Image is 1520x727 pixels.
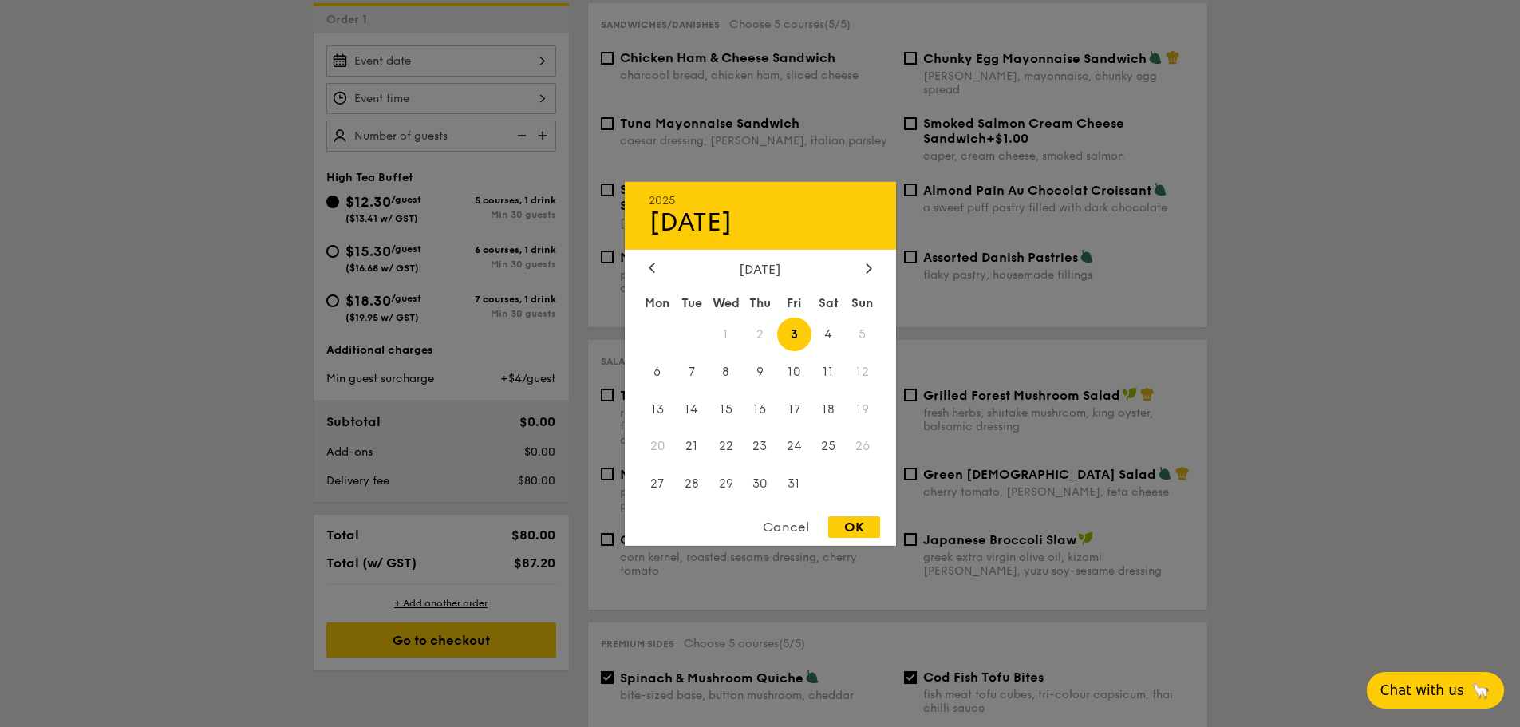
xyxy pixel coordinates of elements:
span: 25 [811,429,846,464]
div: 2025 [649,193,872,207]
span: 29 [709,467,743,501]
div: Wed [709,288,743,317]
span: 21 [674,429,709,464]
span: 31 [777,467,811,501]
span: 4 [811,317,846,351]
div: Sun [846,288,880,317]
span: 🦙 [1471,681,1490,700]
span: 9 [743,354,777,389]
div: Sat [811,288,846,317]
span: 10 [777,354,811,389]
div: OK [828,516,880,538]
span: 2 [743,317,777,351]
span: 7 [674,354,709,389]
span: 23 [743,429,777,464]
span: 14 [674,392,709,426]
span: 15 [709,392,743,426]
span: 8 [709,354,743,389]
span: 26 [846,429,880,464]
div: [DATE] [649,207,872,237]
div: Cancel [747,516,825,538]
span: 20 [641,429,675,464]
span: 5 [846,317,880,351]
span: 18 [811,392,846,426]
div: Fri [777,288,811,317]
div: Tue [674,288,709,317]
span: 17 [777,392,811,426]
div: Thu [743,288,777,317]
span: 12 [846,354,880,389]
span: 11 [811,354,846,389]
span: Chat with us [1380,682,1464,698]
div: [DATE] [649,261,872,276]
span: 22 [709,429,743,464]
span: 3 [777,317,811,351]
span: 6 [641,354,675,389]
span: 16 [743,392,777,426]
div: Mon [641,288,675,317]
span: 13 [641,392,675,426]
span: 28 [674,467,709,501]
span: 30 [743,467,777,501]
span: 27 [641,467,675,501]
button: Chat with us🦙 [1367,672,1504,709]
span: 24 [777,429,811,464]
span: 19 [846,392,880,426]
span: 1 [709,317,743,351]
